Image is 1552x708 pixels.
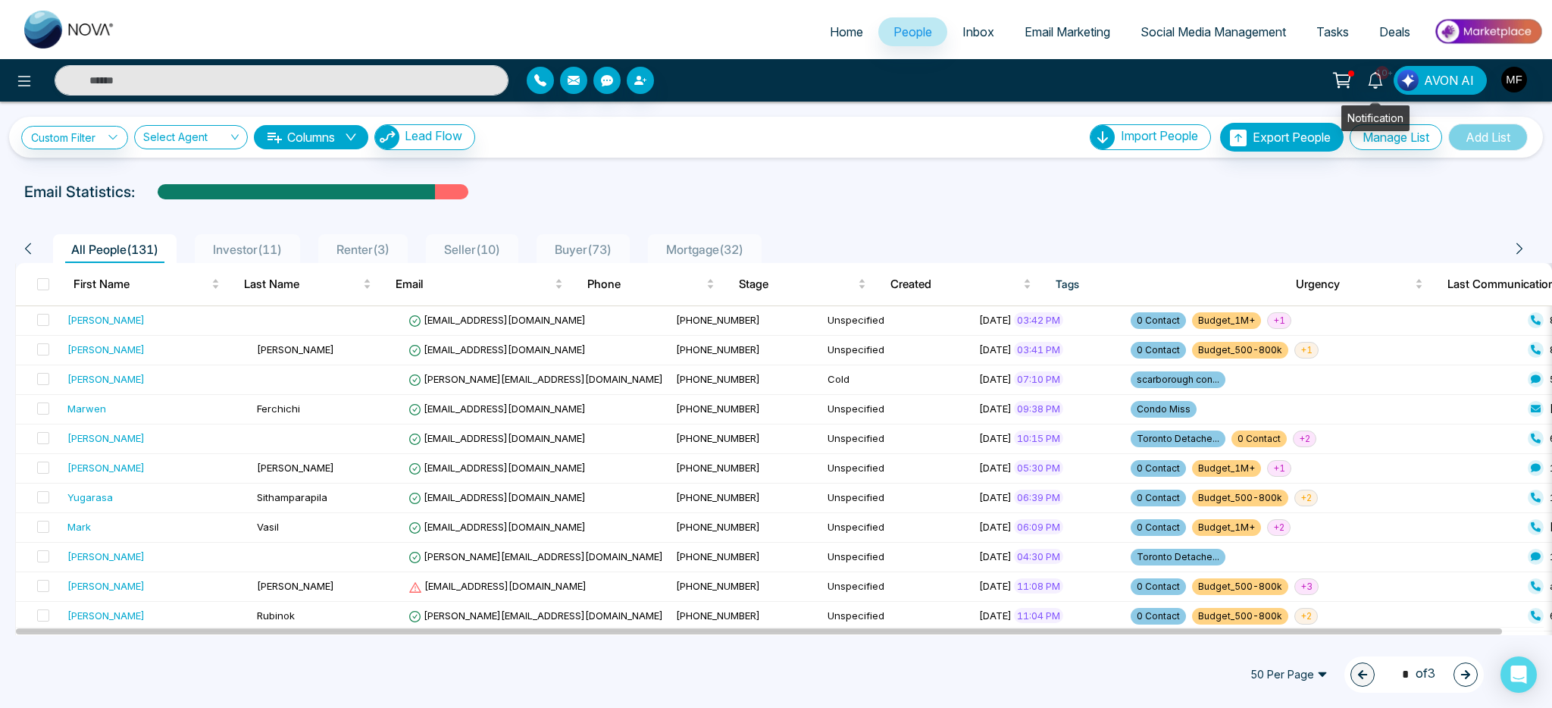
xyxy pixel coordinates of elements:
span: Phone [587,275,703,293]
span: [DATE] [979,403,1012,415]
span: 03:42 PM [1014,312,1063,327]
th: First Name [61,263,232,305]
span: [PERSON_NAME][EMAIL_ADDRESS][DOMAIN_NAME] [408,550,663,562]
a: Deals [1364,17,1425,46]
span: 10:15 PM [1014,431,1063,446]
td: Unspecified [821,572,973,602]
span: Home [830,24,863,39]
button: Columnsdown [254,125,368,149]
span: [PHONE_NUMBER] [676,491,760,503]
img: Market-place.gif [1433,14,1543,49]
a: Tasks [1301,17,1364,46]
span: Ferchichi [257,403,300,415]
span: Toronto Detache... [1131,549,1225,565]
div: Marwen [67,401,106,416]
span: Budget_1M+ [1192,312,1261,329]
span: 06:39 PM [1014,490,1063,505]
span: [DATE] [979,491,1012,503]
p: Email Statistics: [24,180,135,203]
span: 0 Contact [1131,578,1186,595]
span: Email [396,275,552,293]
span: All People ( 131 ) [65,242,164,257]
img: Nova CRM Logo [24,11,115,49]
span: [DATE] [979,609,1012,622]
a: Custom Filter [21,126,128,149]
span: Investor ( 11 ) [207,242,288,257]
td: Unspecified [821,395,973,424]
div: [PERSON_NAME] [67,431,145,446]
th: Tags [1044,263,1284,305]
span: 05:30 PM [1014,460,1063,475]
div: [PERSON_NAME] [67,608,145,623]
span: Toronto Detache... [1131,431,1225,447]
div: [PERSON_NAME] [67,342,145,357]
span: Tasks [1316,24,1349,39]
span: + 2 [1293,431,1316,447]
span: Budget_1M+ [1192,519,1261,536]
span: Buyer ( 73 ) [549,242,618,257]
span: [PERSON_NAME] [257,580,334,592]
td: Unspecified [821,424,973,454]
button: Lead Flow [374,124,475,150]
span: Seller ( 10 ) [438,242,506,257]
th: Last Name [232,263,383,305]
div: [PERSON_NAME] [67,312,145,327]
span: [EMAIL_ADDRESS][DOMAIN_NAME] [408,343,586,356]
span: [EMAIL_ADDRESS][DOMAIN_NAME] [408,491,586,503]
span: Condo Miss [1131,401,1197,418]
span: [PERSON_NAME][EMAIL_ADDRESS][DOMAIN_NAME] [408,373,663,385]
span: 03:41 PM [1014,342,1063,357]
span: Urgency [1296,275,1412,293]
div: [PERSON_NAME] [67,578,145,594]
span: Rubinok [257,609,295,622]
span: 0 Contact [1131,342,1186,359]
span: [PERSON_NAME] [257,462,334,474]
span: [PHONE_NUMBER] [676,432,760,444]
span: [DATE] [979,432,1012,444]
span: Inbox [962,24,994,39]
span: 06:09 PM [1014,519,1063,534]
button: AVON AI [1394,66,1487,95]
span: [DATE] [979,580,1012,592]
span: [DATE] [979,343,1012,356]
span: [PHONE_NUMBER] [676,462,760,474]
span: [PHONE_NUMBER] [676,403,760,415]
span: 07:10 PM [1014,371,1063,387]
span: + 2 [1294,490,1318,506]
td: Unspecified [821,543,973,572]
span: [EMAIL_ADDRESS][DOMAIN_NAME] [408,432,586,444]
span: [EMAIL_ADDRESS][DOMAIN_NAME] [408,462,586,474]
span: 09:38 PM [1014,401,1063,416]
span: [DATE] [979,314,1012,326]
span: Lead Flow [405,128,462,143]
img: Lead Flow [375,125,399,149]
span: [DATE] [979,550,1012,562]
span: 10+ [1375,66,1389,80]
span: Export People [1253,130,1331,145]
td: Cold [821,365,973,395]
span: [PERSON_NAME][EMAIL_ADDRESS][DOMAIN_NAME] [408,609,663,622]
span: 04:30 PM [1014,549,1063,564]
td: Unspecified [821,513,973,543]
div: [PERSON_NAME] [67,549,145,564]
td: Unspecified [821,306,973,336]
span: Sithamparapila [257,491,327,503]
th: Created [878,263,1043,305]
span: [DATE] [979,462,1012,474]
span: 0 Contact [1131,608,1186,625]
span: Budget_500-800k [1192,342,1288,359]
span: scarborough con... [1131,371,1225,388]
span: Mortgage ( 32 ) [660,242,749,257]
span: down [345,131,357,143]
img: Lead Flow [1397,70,1419,91]
span: Deals [1379,24,1410,39]
span: [PHONE_NUMBER] [676,373,760,385]
span: + 1 [1294,342,1319,359]
span: Budget_500-800k [1192,608,1288,625]
div: Mark [67,519,91,534]
span: of 3 [1393,664,1435,685]
span: Renter ( 3 ) [330,242,396,257]
span: + 2 [1267,519,1291,536]
span: [PHONE_NUMBER] [676,550,760,562]
span: Stage [739,275,855,293]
